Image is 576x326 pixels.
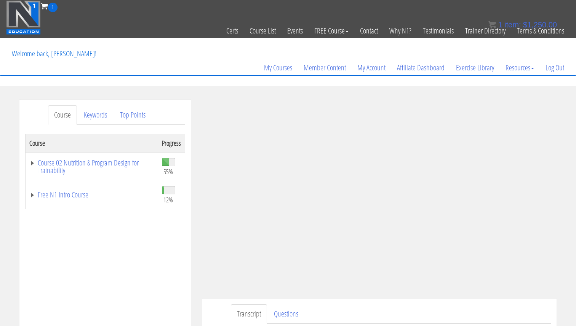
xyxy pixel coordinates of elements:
a: Resources [500,49,540,86]
a: Exercise Library [450,49,500,86]
a: Certs [221,12,244,49]
a: My Account [352,49,391,86]
img: icon11.png [488,21,496,29]
p: Welcome back, [PERSON_NAME]! [6,38,102,69]
span: $ [523,21,527,29]
a: Log Out [540,49,570,86]
a: Why N1? [384,12,417,49]
th: Progress [158,134,185,152]
a: Affiliate Dashboard [391,49,450,86]
span: item: [504,21,521,29]
img: n1-education [6,0,41,35]
a: My Courses [258,49,298,86]
a: FREE Course [309,12,354,49]
span: 1 [48,3,58,12]
a: Course 02 Nutrition & Program Design for Trainability [29,159,154,174]
a: Transcript [231,304,267,324]
a: Course [48,105,77,125]
a: Keywords [78,105,113,125]
span: 55% [163,167,173,176]
bdi: 1,250.00 [523,21,557,29]
a: Events [282,12,309,49]
span: 12% [163,196,173,204]
a: 1 item: $1,250.00 [488,21,557,29]
a: Testimonials [417,12,459,49]
a: Top Points [114,105,152,125]
a: Free N1 Intro Course [29,191,154,199]
a: Course List [244,12,282,49]
a: Member Content [298,49,352,86]
a: 1 [41,1,58,11]
a: Contact [354,12,384,49]
th: Course [26,134,158,152]
a: Questions [268,304,304,324]
a: Terms & Conditions [511,12,570,49]
a: Trainer Directory [459,12,511,49]
span: 1 [498,21,502,29]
